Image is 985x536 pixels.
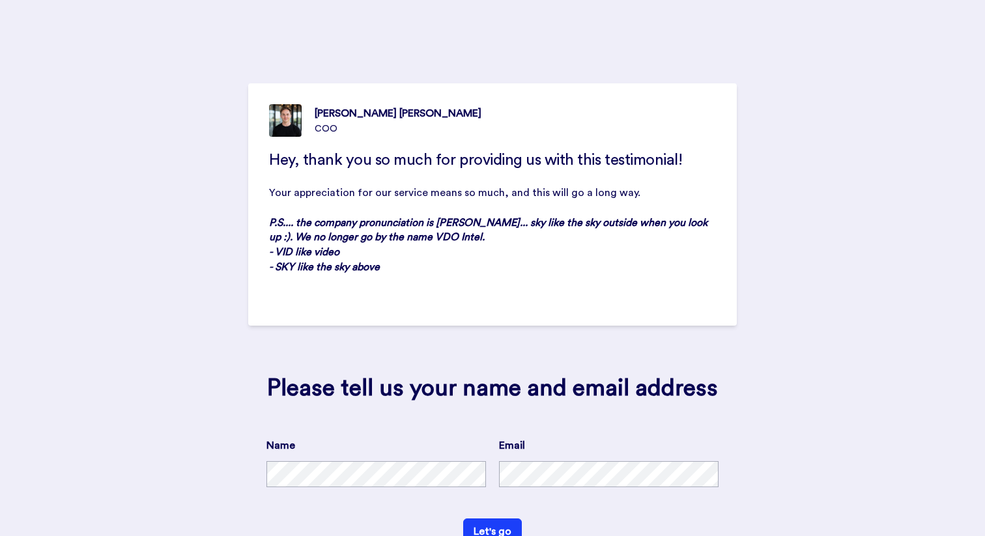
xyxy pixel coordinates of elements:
[266,438,295,453] label: Name
[269,188,640,198] span: Your appreciation for our service means so much, and this will go a long way.
[269,152,682,168] span: Hey, thank you so much for providing us with this testimonial!
[266,375,719,401] div: Please tell us your name and email address
[499,438,525,453] label: Email
[269,218,710,243] span: P.S.... the company pronunciation is [PERSON_NAME]... sky like the sky outside when you look up :...
[269,262,380,272] span: - SKY like the sky above
[269,247,339,257] span: - VID like video
[315,106,481,121] div: [PERSON_NAME] [PERSON_NAME]
[269,104,302,137] img: COO
[315,122,481,135] div: COO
